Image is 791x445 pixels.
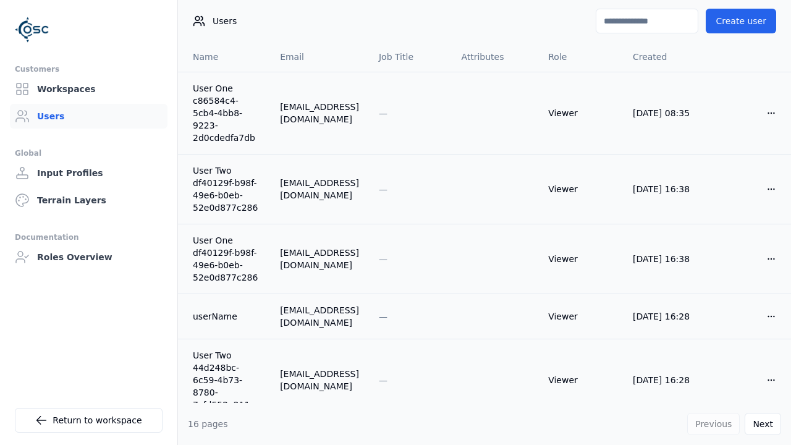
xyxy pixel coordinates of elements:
th: Role [538,42,623,72]
th: Job Title [369,42,451,72]
div: Viewer [548,310,613,323]
div: [DATE] 16:38 [633,183,698,195]
div: [EMAIL_ADDRESS][DOMAIN_NAME] [280,247,359,271]
div: Customers [15,62,163,77]
div: [DATE] 16:28 [633,310,698,323]
a: Users [10,104,167,129]
span: 16 pages [188,419,228,429]
th: Attributes [451,42,538,72]
a: User One c86584c4-5cb4-4bb8-9223-2d0cdedfa7db [193,82,260,144]
div: [EMAIL_ADDRESS][DOMAIN_NAME] [280,304,359,329]
span: — [379,254,387,264]
th: Email [270,42,369,72]
div: Viewer [548,183,613,195]
div: Documentation [15,230,163,245]
div: [EMAIL_ADDRESS][DOMAIN_NAME] [280,101,359,125]
span: — [379,108,387,118]
button: Next [745,413,781,435]
span: — [379,311,387,321]
span: — [379,184,387,194]
div: Viewer [548,107,613,119]
div: Viewer [548,374,613,386]
a: Workspaces [10,77,167,101]
button: Create user [706,9,776,33]
span: Users [213,15,237,27]
th: Name [178,42,270,72]
div: Global [15,146,163,161]
div: [EMAIL_ADDRESS][DOMAIN_NAME] [280,368,359,392]
a: User One df40129f-b98f-49e6-b0eb-52e0d877c286 [193,234,260,284]
a: Input Profiles [10,161,167,185]
a: userName [193,310,260,323]
div: [EMAIL_ADDRESS][DOMAIN_NAME] [280,177,359,201]
img: Logo [15,12,49,47]
span: — [379,375,387,385]
a: Roles Overview [10,245,167,269]
a: Return to workspace [15,408,163,433]
div: [DATE] 08:35 [633,107,698,119]
a: Terrain Layers [10,188,167,213]
div: [DATE] 16:28 [633,374,698,386]
th: Created [623,42,708,72]
a: User Two 44d248bc-6c59-4b73-8780-7cfd552e211c [193,349,260,411]
a: User Two df40129f-b98f-49e6-b0eb-52e0d877c286 [193,164,260,214]
div: [DATE] 16:38 [633,253,698,265]
div: Viewer [548,253,613,265]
